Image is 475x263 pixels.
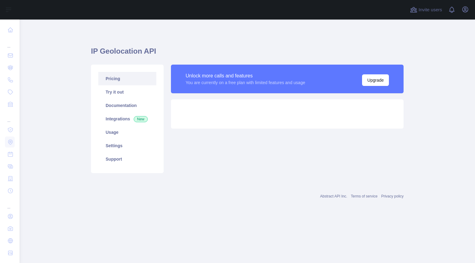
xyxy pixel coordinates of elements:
a: Support [98,152,156,166]
a: Privacy policy [381,194,404,198]
a: Usage [98,126,156,139]
a: Integrations New [98,112,156,126]
a: Try it out [98,85,156,99]
span: New [134,116,148,122]
div: ... [5,111,15,123]
button: Invite users [409,5,443,15]
div: ... [5,197,15,210]
a: Settings [98,139,156,152]
div: You are currently on a free plan with limited features and usage [186,80,305,86]
div: ... [5,37,15,49]
button: Upgrade [362,74,389,86]
a: Documentation [98,99,156,112]
h1: IP Geolocation API [91,46,404,61]
a: Pricing [98,72,156,85]
a: Abstract API Inc. [320,194,347,198]
span: Invite users [419,6,442,13]
a: Terms of service [351,194,377,198]
div: Unlock more calls and features [186,72,305,80]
